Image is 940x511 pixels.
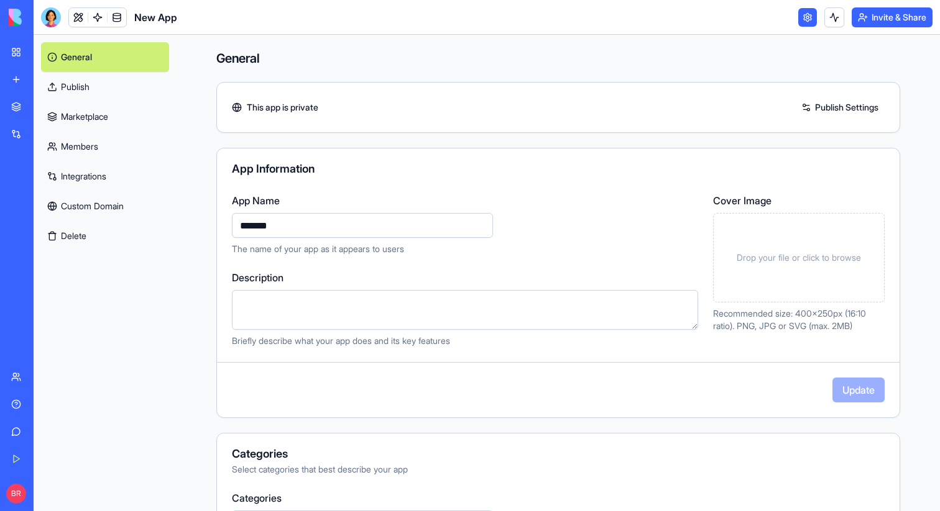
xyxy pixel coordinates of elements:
div: Select categories that best describe your app [232,463,885,476]
p: The name of your app as it appears to users [232,243,698,255]
a: Members [41,132,169,161]
a: Custom Domain [41,191,169,221]
div: Categories [232,448,885,459]
div: Drop your file or click to browse [713,213,885,302]
p: Recommended size: 400x250px (16:10 ratio). PNG, JPG or SVG (max. 2MB) [713,307,885,332]
p: Briefly describe what your app does and its key features [232,335,698,347]
span: Drop your file or click to browse [737,251,861,264]
span: New App [134,10,177,25]
a: Publish Settings [795,97,885,117]
label: Description [232,270,698,285]
button: Delete [41,221,169,251]
img: logo [9,9,86,26]
div: App Information [232,163,885,174]
a: Publish [41,72,169,102]
span: This app is private [247,101,318,114]
label: Categories [232,491,885,505]
button: Invite & Share [852,7,933,27]
a: General [41,42,169,72]
h4: General [216,50,900,67]
a: Integrations [41,161,169,191]
label: Cover Image [713,193,885,208]
span: BR [6,484,26,504]
a: Marketplace [41,102,169,132]
label: App Name [232,193,698,208]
